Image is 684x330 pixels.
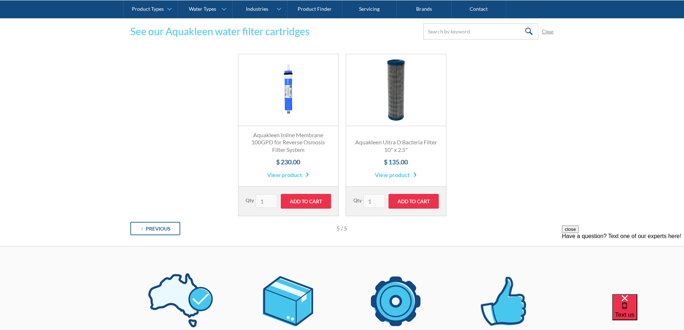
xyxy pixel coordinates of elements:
[130,216,554,235] div: List
[130,24,310,39] h3: See our Aquakleen water filter cartridges
[130,222,180,235] a: Previous Page
[193,12,245,18] a: Water Filter Cartridges
[146,225,171,232] div: Previous
[423,23,538,39] input: Search by keyword
[132,6,164,12] div: Product Types
[542,28,554,35] a: Clear
[353,157,439,167] h4: $ 135.00
[353,196,362,204] label: Qty
[353,139,439,154] h3: Aquakleen Ultra D Bacteria Filter 10" x 2.5"
[562,226,684,303] iframe: podium webchat widget prompt
[388,194,439,209] input: Add to Cart
[246,157,331,167] h4: $ 230.00
[189,6,216,12] div: Water Types
[281,194,331,209] input: Add to Cart
[612,294,684,330] iframe: podium webchat widget bubble
[423,23,554,39] form: Email Form
[246,131,331,154] h3: Aquakleen Inline Membrane 100GPD for Reverse Osmosis Filter System
[246,6,268,12] div: Industries
[267,171,309,179] a: View product
[375,171,417,179] a: View product
[273,224,411,233] div: Page 5 of 5
[246,196,254,204] label: Qty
